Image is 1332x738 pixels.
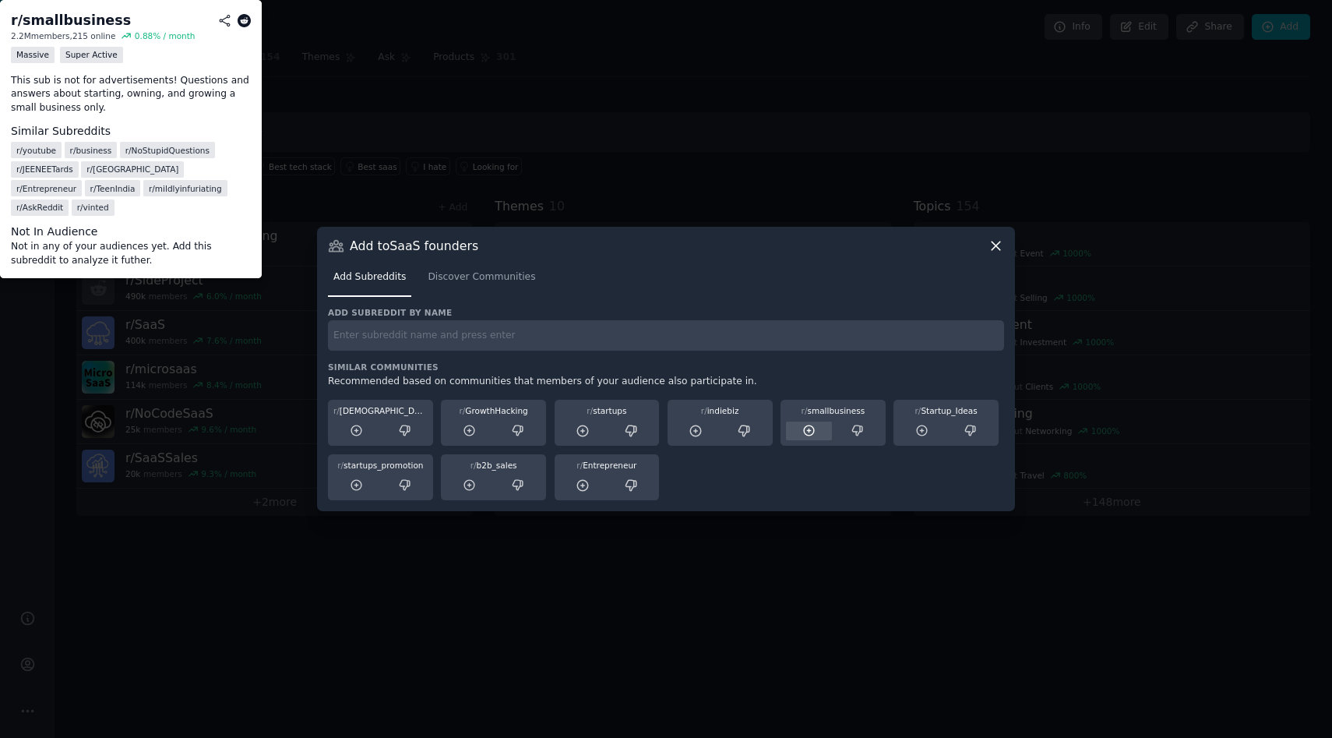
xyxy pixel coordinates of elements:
[16,183,76,194] span: r/ Entrepreneur
[328,362,1004,373] h3: Similar Communities
[459,406,465,415] span: r/
[70,145,112,156] span: r/ business
[560,405,654,416] div: startups
[11,123,251,139] dt: Similar Subreddits
[11,30,115,41] div: 2.2M members, 215 online
[786,405,880,416] div: smallbusiness
[333,270,406,284] span: Add Subreddits
[701,406,707,415] span: r/
[149,183,222,194] span: r/ mildlyinfuriating
[587,406,593,415] span: r/
[673,405,767,416] div: indiebiz
[470,461,477,470] span: r/
[560,460,654,471] div: Entrepreneur
[333,406,340,415] span: r/
[16,164,73,175] span: r/ JEENEETards
[899,405,993,416] div: Startup_Ideas
[333,460,428,471] div: startups_promotion
[328,320,1004,351] input: Enter subreddit name and press enter
[11,224,251,240] dt: Not In Audience
[915,406,921,415] span: r/
[11,11,131,30] div: r/ smallbusiness
[11,74,251,115] p: This sub is not for advertisements! Questions and answers about starting, owning, and growing a s...
[446,460,541,471] div: b2b_sales
[11,240,251,267] dd: Not in any of your audiences yet. Add this subreddit to analyze it futher.
[328,375,1004,389] div: Recommended based on communities that members of your audience also participate in.
[77,202,109,213] span: r/ vinted
[333,405,428,416] div: [DEMOGRAPHIC_DATA]
[428,270,535,284] span: Discover Communities
[16,145,56,156] span: r/ youtube
[86,164,178,175] span: r/ [GEOGRAPHIC_DATA]
[328,307,1004,318] h3: Add subreddit by name
[337,461,344,470] span: r/
[576,461,583,470] span: r/
[446,405,541,416] div: GrowthHacking
[90,183,136,194] span: r/ TeenIndia
[16,202,63,213] span: r/ AskReddit
[11,47,55,63] div: Massive
[125,145,210,156] span: r/ NoStupidQuestions
[328,265,411,297] a: Add Subreddits
[135,30,196,41] div: 0.88 % / month
[802,406,808,415] span: r/
[60,47,123,63] div: Super Active
[422,265,541,297] a: Discover Communities
[350,238,478,254] h3: Add to SaaS founders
